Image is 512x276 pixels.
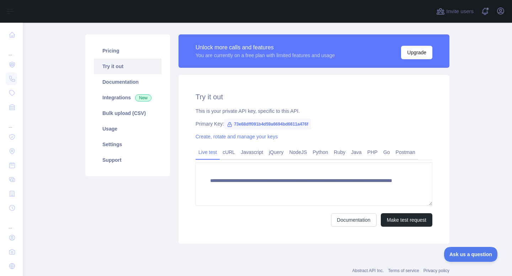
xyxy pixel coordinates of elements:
div: Primary Key: [196,120,432,127]
div: ... [6,43,17,57]
button: Make test request [381,213,432,227]
a: jQuery [266,147,286,158]
a: Documentation [331,213,377,227]
div: ... [6,216,17,230]
a: Go [380,147,393,158]
a: Support [94,152,161,168]
a: PHP [364,147,380,158]
a: Ruby [331,147,348,158]
a: Java [348,147,365,158]
span: Invite users [446,7,474,16]
span: 73e68dff091b4d59a6694bd6611a476f [224,119,311,129]
h2: Try it out [196,92,432,102]
div: ... [6,115,17,129]
a: Try it out [94,59,161,74]
a: Bulk upload (CSV) [94,105,161,121]
span: New [135,94,151,101]
a: Create, rotate and manage your keys [196,134,278,139]
div: You are currently on a free plan with limited features and usage [196,52,335,59]
a: Postman [393,147,418,158]
a: Settings [94,137,161,152]
a: NodeJS [286,147,310,158]
a: Documentation [94,74,161,90]
button: Invite users [435,6,475,17]
a: cURL [220,147,238,158]
a: Python [310,147,331,158]
a: Live test [196,147,220,158]
a: Javascript [238,147,266,158]
a: Pricing [94,43,161,59]
a: Usage [94,121,161,137]
div: Unlock more calls and features [196,43,335,52]
iframe: Toggle Customer Support [444,247,498,262]
a: Integrations New [94,90,161,105]
div: This is your private API key, specific to this API. [196,107,432,115]
a: Terms of service [388,268,419,273]
a: Abstract API Inc. [352,268,384,273]
a: Privacy policy [423,268,449,273]
button: Upgrade [401,46,432,59]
